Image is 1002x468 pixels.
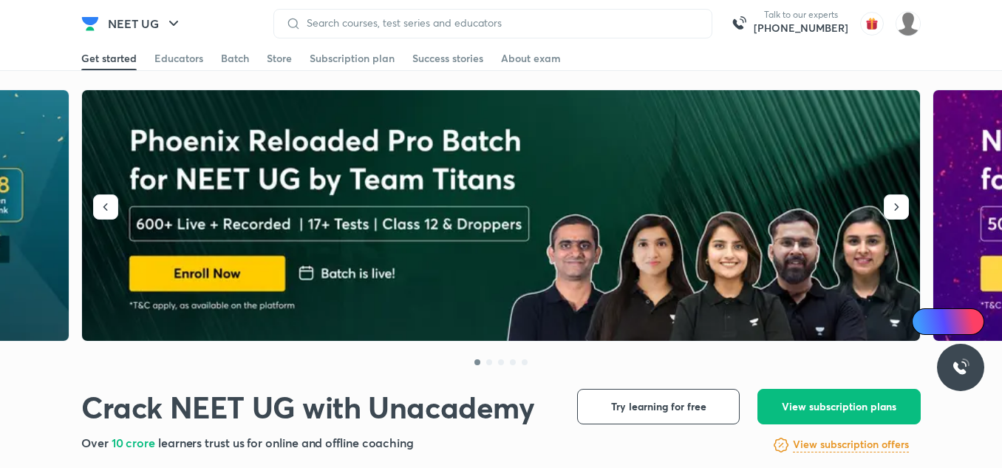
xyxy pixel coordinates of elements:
[267,51,292,66] div: Store
[81,51,137,66] div: Get started
[221,51,249,66] div: Batch
[793,436,909,454] a: View subscription offers
[501,51,561,66] div: About exam
[754,9,848,21] p: Talk to our experts
[112,435,158,450] span: 10 crore
[896,11,921,36] img: Mahi Singh
[81,15,99,33] img: Company Logo
[611,399,706,414] span: Try learning for free
[154,51,203,66] div: Educators
[81,47,137,70] a: Get started
[782,399,896,414] span: View subscription plans
[267,47,292,70] a: Store
[952,359,969,376] img: ttu
[301,17,700,29] input: Search courses, test series and educators
[754,21,848,35] a: [PHONE_NUMBER]
[577,389,740,424] button: Try learning for free
[724,9,754,38] img: call-us
[412,51,483,66] div: Success stories
[221,47,249,70] a: Batch
[310,47,395,70] a: Subscription plan
[501,47,561,70] a: About exam
[860,12,884,35] img: avatar
[936,316,975,328] span: Ai Doubts
[912,308,984,335] a: Ai Doubts
[154,47,203,70] a: Educators
[310,51,395,66] div: Subscription plan
[81,389,535,425] h1: Crack NEET UG with Unacademy
[921,316,933,328] img: Icon
[99,9,191,38] button: NEET UG
[81,435,112,450] span: Over
[412,47,483,70] a: Success stories
[793,437,909,452] h6: View subscription offers
[158,435,414,450] span: learners trust us for online and offline coaching
[757,389,921,424] button: View subscription plans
